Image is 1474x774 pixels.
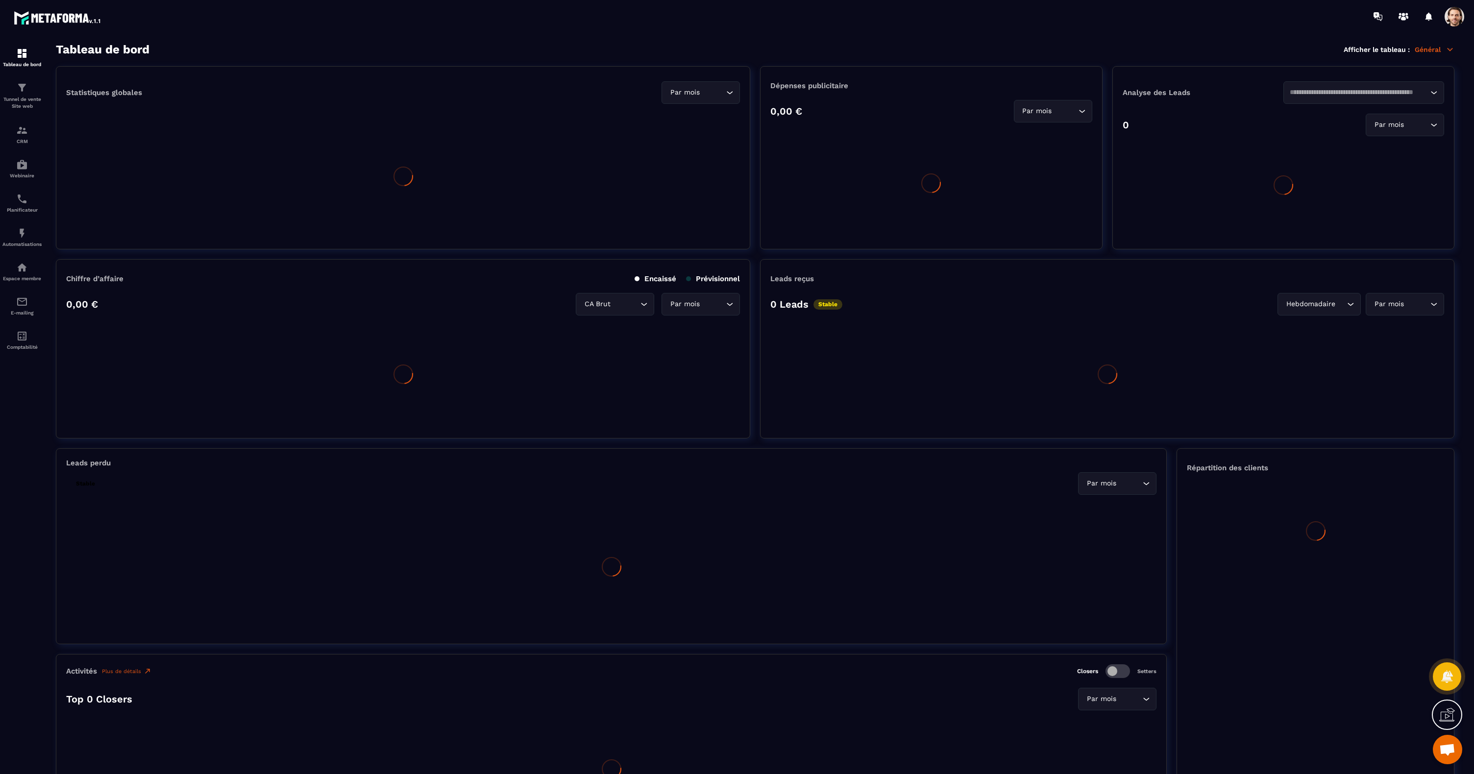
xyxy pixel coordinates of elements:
h3: Tableau de bord [56,43,149,56]
p: CRM [2,139,42,144]
div: Search for option [1277,293,1361,315]
p: Prévisionnel [686,274,740,283]
input: Search for option [613,299,638,310]
div: Search for option [662,293,740,315]
p: Automatisations [2,242,42,247]
input: Search for option [1054,106,1076,117]
div: Search for option [1366,114,1444,136]
img: formation [16,124,28,136]
div: Search for option [576,293,654,315]
p: 0 Leads [770,298,809,310]
img: narrow-up-right-o.6b7c60e2.svg [144,667,151,675]
p: Comptabilité [2,344,42,350]
a: Plus de détails [102,667,151,675]
div: Search for option [1283,81,1444,104]
a: accountantaccountantComptabilité [2,323,42,357]
p: Espace membre [2,276,42,281]
span: Par mois [1084,478,1118,489]
img: formation [16,48,28,59]
p: E-mailing [2,310,42,315]
a: automationsautomationsAutomatisations [2,220,42,254]
p: Afficher le tableau : [1344,46,1410,53]
p: Répartition des clients [1187,463,1444,472]
span: Par mois [1084,694,1118,704]
img: email [16,296,28,308]
span: Par mois [668,299,702,310]
img: accountant [16,330,28,342]
span: Hebdomadaire [1284,299,1337,310]
div: Search for option [1078,688,1156,710]
img: formation [16,82,28,94]
input: Search for option [1118,478,1140,489]
p: Stable [71,479,100,489]
a: formationformationTableau de bord [2,40,42,74]
img: logo [14,9,102,26]
p: Setters [1137,668,1156,675]
p: Tunnel de vente Site web [2,96,42,110]
p: Webinaire [2,173,42,178]
p: Encaissé [635,274,676,283]
input: Search for option [1337,299,1345,310]
p: Planificateur [2,207,42,213]
span: Par mois [668,87,702,98]
p: Analyse des Leads [1123,88,1283,97]
p: 0,00 € [66,298,98,310]
p: Leads reçus [770,274,814,283]
a: automationsautomationsEspace membre [2,254,42,289]
span: Par mois [1372,299,1406,310]
img: automations [16,262,28,273]
p: Activités [66,667,97,676]
div: Search for option [662,81,740,104]
a: formationformationTunnel de vente Site web [2,74,42,117]
a: automationsautomationsWebinaire [2,151,42,186]
p: Statistiques globales [66,88,142,97]
span: CA Brut [582,299,613,310]
div: Search for option [1078,472,1156,495]
a: emailemailE-mailing [2,289,42,323]
a: schedulerschedulerPlanificateur [2,186,42,220]
p: Général [1415,45,1454,54]
div: Search for option [1366,293,1444,315]
div: Search for option [1014,100,1092,122]
input: Search for option [702,299,724,310]
p: Tableau de bord [2,62,42,67]
input: Search for option [702,87,724,98]
p: 0,00 € [770,105,802,117]
span: Par mois [1020,106,1054,117]
p: Leads perdu [66,459,111,467]
input: Search for option [1290,87,1428,98]
img: automations [16,227,28,239]
input: Search for option [1118,694,1140,704]
p: Chiffre d’affaire [66,274,123,283]
p: Closers [1077,668,1098,675]
p: Stable [813,299,842,310]
p: Top 0 Closers [66,693,132,705]
input: Search for option [1406,120,1428,130]
img: automations [16,159,28,170]
input: Search for option [1406,299,1428,310]
a: formationformationCRM [2,117,42,151]
p: Dépenses publicitaire [770,81,1092,90]
p: 0 [1123,119,1129,131]
a: Mở cuộc trò chuyện [1433,735,1462,764]
span: Par mois [1372,120,1406,130]
img: scheduler [16,193,28,205]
